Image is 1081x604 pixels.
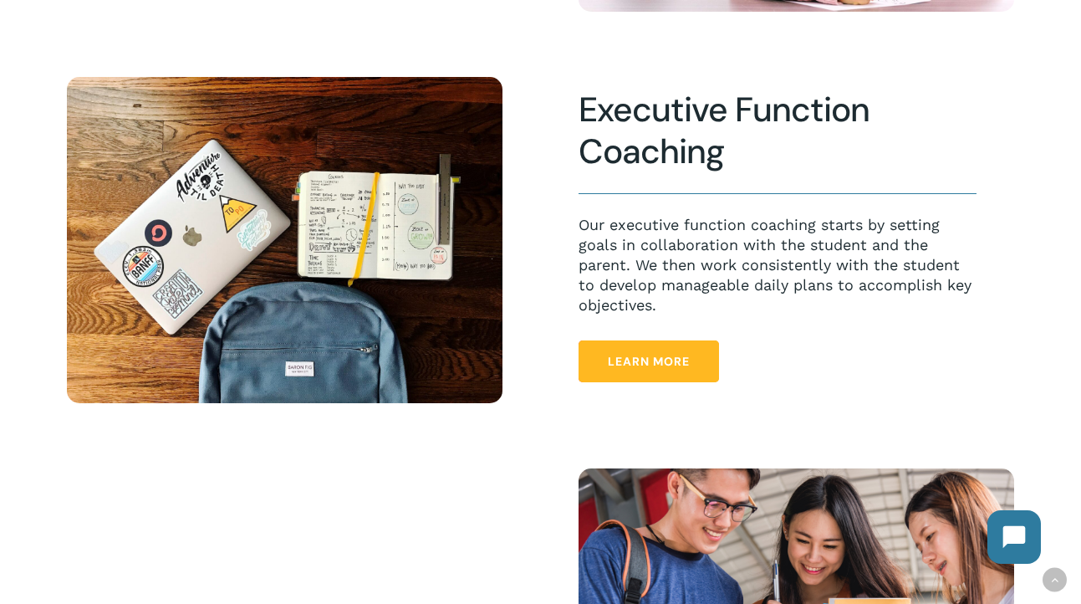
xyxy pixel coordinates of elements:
[67,77,502,404] img: matt ragland 02z1I7gv4ao unsplash
[579,340,719,382] a: Learn More
[971,494,1058,581] iframe: Chatbot
[579,215,977,315] p: Our executive function coaching starts by setting goals in collaboration with the student and the...
[608,353,690,370] span: Learn More
[579,90,977,172] h2: Executive Function Coaching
